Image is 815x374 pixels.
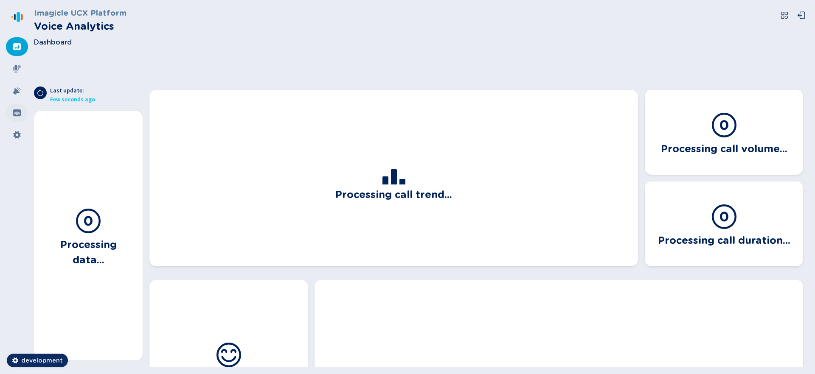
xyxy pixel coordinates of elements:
div: Groups [6,103,28,122]
div: Recordings [6,59,28,78]
div: Dashboard [6,37,28,56]
h3: Processing call trend... [335,184,452,202]
h2: Voice Analytics [34,19,126,34]
div: Settings [6,126,28,144]
h3: Imagicle UCX Platform [34,7,126,19]
span: Last update: [50,87,95,95]
svg: dashboard-filled [13,42,21,51]
div: Alarms [6,81,28,100]
svg: box-arrow-left [797,11,806,20]
span: development [21,356,63,365]
h3: Processing call volume... [661,139,787,156]
span: Dashboard [34,37,72,47]
h3: Processing data... [44,234,132,268]
button: development [7,354,68,367]
h3: Processing call duration... [658,230,790,248]
svg: mic-fill [13,64,21,73]
span: Few seconds ago [50,95,95,104]
svg: groups-filled [13,109,21,117]
svg: arrow-clockwise [37,89,44,96]
svg: alarm-filled [13,87,21,95]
